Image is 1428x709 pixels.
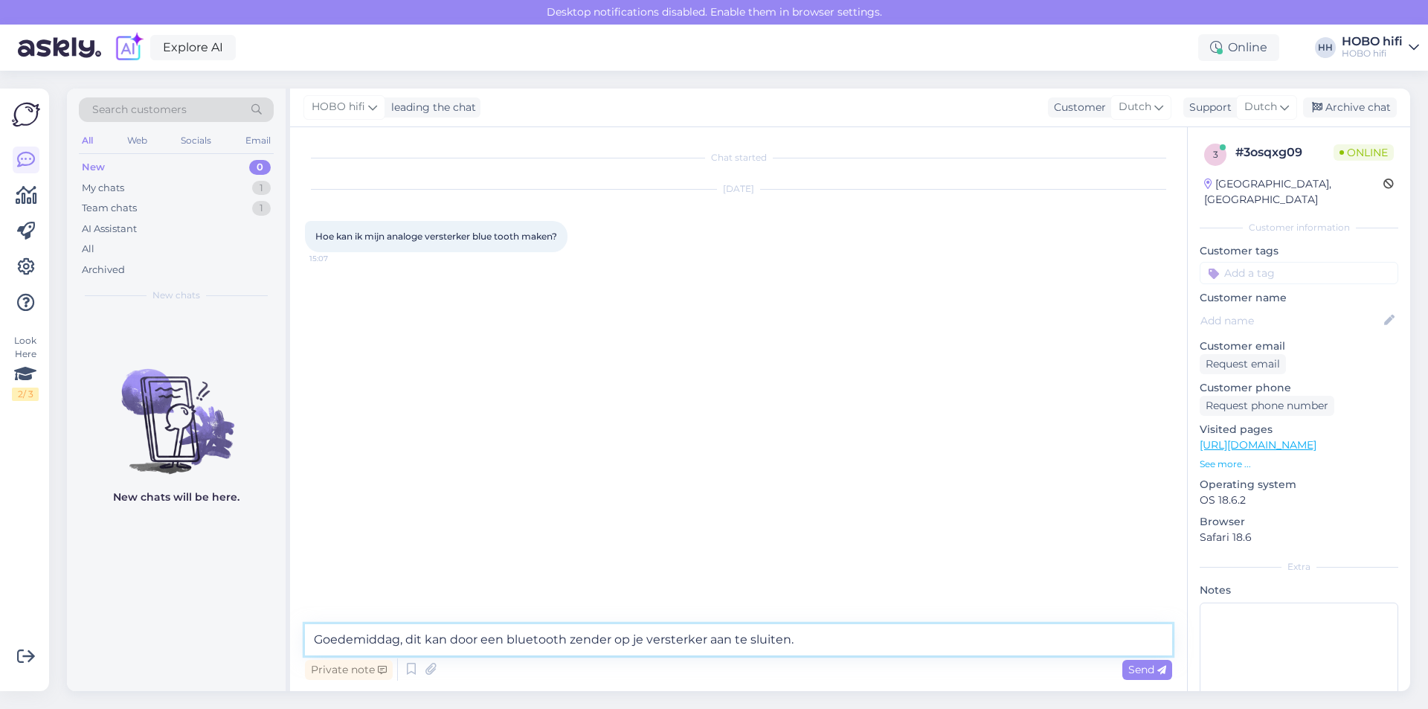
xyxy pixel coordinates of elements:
[1128,663,1166,676] span: Send
[249,160,271,175] div: 0
[305,182,1172,196] div: [DATE]
[1342,36,1403,48] div: HOBO hifi
[152,289,200,302] span: New chats
[305,660,393,680] div: Private note
[1200,514,1398,530] p: Browser
[1200,243,1398,259] p: Customer tags
[305,624,1172,655] textarea: Goedemiddag, dit kan door een bluetooth zender op je versterker aan te sluiten.
[312,99,365,115] span: HOBO hifi
[252,201,271,216] div: 1
[113,32,144,63] img: explore-ai
[309,253,365,264] span: 15:07
[1200,560,1398,574] div: Extra
[92,102,187,118] span: Search customers
[1200,530,1398,545] p: Safari 18.6
[82,160,105,175] div: New
[1183,100,1232,115] div: Support
[242,131,274,150] div: Email
[1200,477,1398,493] p: Operating system
[82,263,125,277] div: Archived
[1303,97,1397,118] div: Archive chat
[1200,422,1398,437] p: Visited pages
[79,131,96,150] div: All
[12,334,39,401] div: Look Here
[12,100,40,129] img: Askly Logo
[1200,290,1398,306] p: Customer name
[178,131,214,150] div: Socials
[1200,380,1398,396] p: Customer phone
[150,35,236,60] a: Explore AI
[1200,438,1316,452] a: [URL][DOMAIN_NAME]
[1200,583,1398,598] p: Notes
[1334,144,1394,161] span: Online
[67,342,286,476] img: No chats
[1119,99,1151,115] span: Dutch
[1213,149,1218,160] span: 3
[12,388,39,401] div: 2 / 3
[82,222,137,237] div: AI Assistant
[1315,37,1336,58] div: HH
[385,100,476,115] div: leading the chat
[1204,176,1383,208] div: [GEOGRAPHIC_DATA], [GEOGRAPHIC_DATA]
[1200,262,1398,284] input: Add a tag
[82,181,124,196] div: My chats
[82,242,94,257] div: All
[1200,221,1398,234] div: Customer information
[1200,354,1286,374] div: Request email
[1200,339,1398,354] p: Customer email
[1048,100,1106,115] div: Customer
[315,231,557,242] span: Hoe kan ik mijn analoge versterker blue tooth maken?
[1200,312,1381,329] input: Add name
[113,490,239,505] p: New chats will be here.
[1198,34,1279,61] div: Online
[1200,396,1334,416] div: Request phone number
[252,181,271,196] div: 1
[82,201,137,216] div: Team chats
[1342,36,1419,60] a: HOBO hifiHOBO hifi
[1200,458,1398,471] p: See more ...
[1342,48,1403,60] div: HOBO hifi
[305,151,1172,164] div: Chat started
[1200,493,1398,508] p: OS 18.6.2
[124,131,150,150] div: Web
[1244,99,1277,115] span: Dutch
[1235,144,1334,161] div: # 3osqxg09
